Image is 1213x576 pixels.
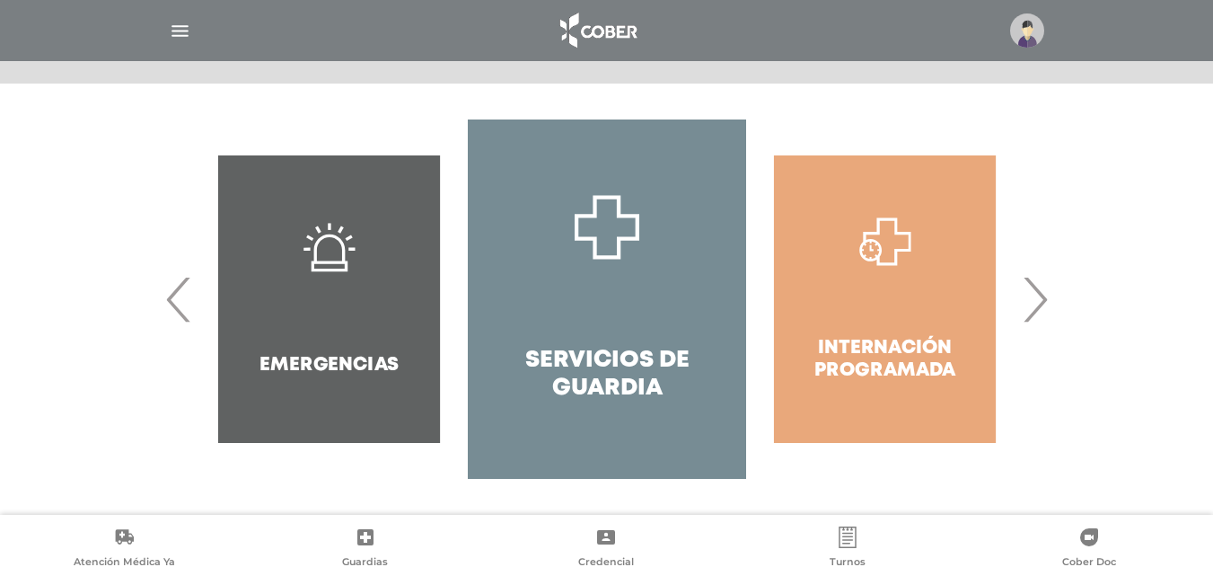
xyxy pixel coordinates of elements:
a: Turnos [727,527,969,572]
a: Cober Doc [968,527,1209,572]
a: Atención Médica Ya [4,527,245,572]
a: Guardias [245,527,487,572]
img: Cober_menu-lines-white.svg [169,20,191,42]
img: logo_cober_home-white.png [550,9,645,52]
span: Credencial [578,555,634,572]
span: Atención Médica Ya [74,555,175,572]
h4: Servicios de Guardia [500,347,713,403]
span: Cober Doc [1062,555,1116,572]
img: profile-placeholder.svg [1010,13,1044,48]
span: Previous [162,251,197,348]
span: Next [1017,251,1052,348]
span: Turnos [830,555,866,572]
a: Servicios de Guardia [468,120,745,479]
span: Guardias [342,555,388,572]
a: Credencial [486,527,727,572]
